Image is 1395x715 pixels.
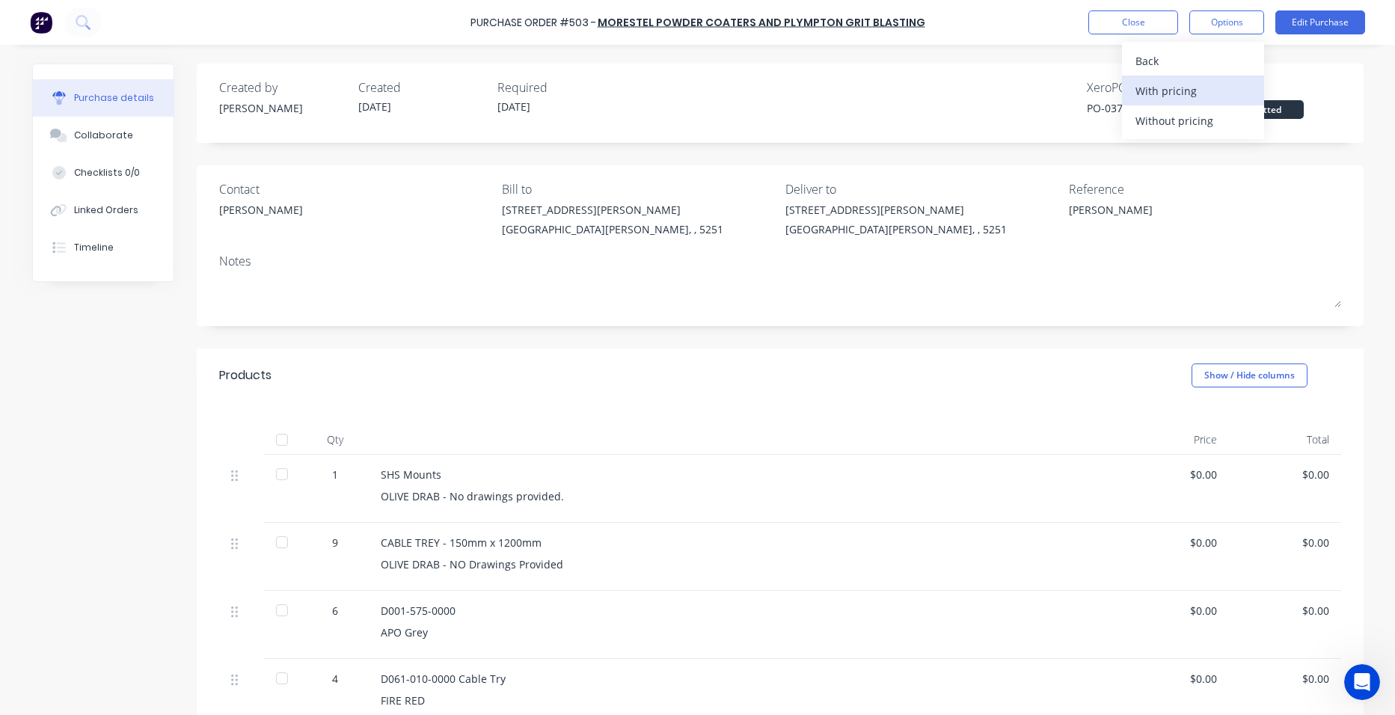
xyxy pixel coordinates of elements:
[1135,110,1251,132] div: Without pricing
[74,129,133,142] div: Collaborate
[1344,664,1380,700] iframe: Intercom live chat
[313,535,357,550] div: 9
[381,556,1105,572] div: OLIVE DRAB - NO Drawings Provided
[74,166,140,179] div: Checklists 0/0
[1275,10,1365,34] button: Edit Purchase
[219,366,272,384] div: Products
[219,79,346,96] div: Created by
[1129,467,1217,482] div: $0.00
[1229,425,1341,455] div: Total
[301,425,369,455] div: Qty
[1129,535,1217,550] div: $0.00
[74,203,138,217] div: Linked Orders
[219,100,346,116] div: [PERSON_NAME]
[1192,363,1307,387] button: Show / Hide columns
[219,252,1341,270] div: Notes
[785,202,1007,218] div: [STREET_ADDRESS][PERSON_NAME]
[1241,603,1329,619] div: $0.00
[33,154,174,191] button: Checklists 0/0
[381,693,1105,708] div: FIRE RED
[381,603,1105,619] div: D001-575-0000
[1241,671,1329,687] div: $0.00
[502,202,723,218] div: [STREET_ADDRESS][PERSON_NAME]
[313,467,357,482] div: 1
[785,180,1058,198] div: Deliver to
[1087,79,1214,96] div: Xero PO #
[1122,76,1264,105] button: With pricing
[1117,425,1229,455] div: Price
[1088,10,1178,34] button: Close
[33,229,174,266] button: Timeline
[74,91,154,105] div: Purchase details
[381,625,1105,640] div: APO Grey
[33,191,174,229] button: Linked Orders
[1189,10,1264,34] button: Options
[598,15,925,30] a: Morestel Powder Coaters and Plympton Grit Blasting
[381,467,1105,482] div: SHS Mounts
[30,11,52,34] img: Factory
[1241,535,1329,550] div: $0.00
[1129,603,1217,619] div: $0.00
[381,535,1105,550] div: CABLE TREY - 150mm x 1200mm
[219,202,303,218] div: [PERSON_NAME]
[1122,46,1264,76] button: Back
[219,180,491,198] div: Contact
[33,79,174,117] button: Purchase details
[470,15,596,31] div: Purchase Order #503 -
[381,671,1105,687] div: D061-010-0000 Cable Try
[1122,105,1264,135] button: Without pricing
[1135,50,1251,72] div: Back
[785,221,1007,237] div: [GEOGRAPHIC_DATA][PERSON_NAME], , 5251
[1129,671,1217,687] div: $0.00
[502,180,774,198] div: Bill to
[358,79,485,96] div: Created
[313,671,357,687] div: 4
[1069,202,1256,236] textarea: [PERSON_NAME]
[1087,100,1214,116] div: PO-0371
[1214,79,1341,96] div: Status
[1241,467,1329,482] div: $0.00
[33,117,174,154] button: Collaborate
[381,488,1105,504] div: OLIVE DRAB - No drawings provided.
[1135,80,1251,102] div: With pricing
[502,221,723,237] div: [GEOGRAPHIC_DATA][PERSON_NAME], , 5251
[1069,180,1341,198] div: Reference
[74,241,114,254] div: Timeline
[497,79,625,96] div: Required
[313,603,357,619] div: 6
